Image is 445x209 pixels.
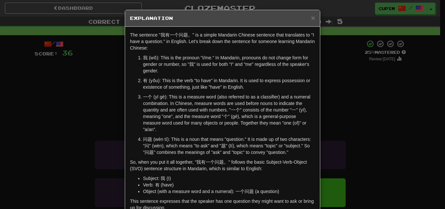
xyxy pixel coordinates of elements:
p: 我 (wǒ): This is the pronoun "I/me." In Mandarin, pronouns do not change form for gender or number... [143,54,315,74]
p: So, when you put it all together, "我有一个问题。" follows the basic Subject-Verb-Object (SVO) sentence ... [130,159,315,172]
li: Verb: 有 (have) [143,182,315,188]
p: The sentence "我有一个问题。" is a simple Mandarin Chinese sentence that translates to "I have a questio... [130,32,315,51]
h5: Explanation [130,15,315,22]
li: Object (with a measure word and a numeral): 一个问题 (a question) [143,188,315,195]
span: × [311,14,315,22]
button: Close [311,14,315,21]
p: 有 (yǒu): This is the verb "to have" in Mandarin. It is used to express possession or existence of... [143,77,315,90]
li: Subject: 我 (I) [143,175,315,182]
p: 一个 (yī gè): This is a measure word (also referred to as a classifier) and a numeral combination. ... [143,94,315,133]
p: 问题 (wèn tí): This is a noun that means "question." It is made up of two characters: "问" (wèn), wh... [143,136,315,156]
